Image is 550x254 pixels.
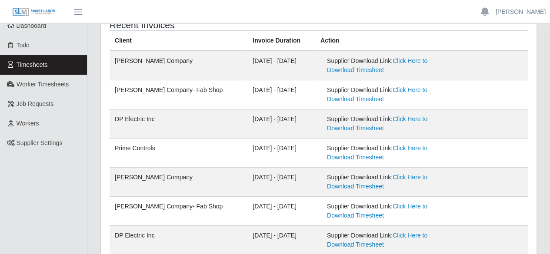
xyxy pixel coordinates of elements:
td: [DATE] - [DATE] [247,51,315,80]
div: Supplier Download Link: [327,144,449,162]
h4: Recent Invoices [110,20,276,30]
th: Invoice Duration [247,31,315,51]
div: Supplier Download Link: [327,202,449,220]
div: Supplier Download Link: [327,231,449,249]
td: [PERSON_NAME] Company- Fab Shop [110,80,247,109]
div: Supplier Download Link: [327,173,449,191]
div: Supplier Download Link: [327,115,449,133]
a: [PERSON_NAME] [496,7,546,16]
td: [DATE] - [DATE] [247,168,315,197]
div: Supplier Download Link: [327,56,449,75]
td: [DATE] - [DATE] [247,80,315,109]
span: Workers [17,120,39,127]
td: [PERSON_NAME] Company [110,51,247,80]
td: [DATE] - [DATE] [247,139,315,168]
span: Supplier Settings [17,139,63,146]
th: Action [315,31,528,51]
img: SLM Logo [12,7,56,17]
td: [DATE] - [DATE] [247,109,315,139]
td: Prime Controls [110,139,247,168]
div: Supplier Download Link: [327,86,449,104]
td: [DATE] - [DATE] [247,197,315,226]
td: [PERSON_NAME] Company [110,168,247,197]
td: DP Electric Inc [110,109,247,139]
th: Client [110,31,247,51]
td: [PERSON_NAME] Company- Fab Shop [110,197,247,226]
span: Job Requests [17,100,54,107]
span: Worker Timesheets [17,81,69,88]
span: Todo [17,42,30,49]
span: Timesheets [17,61,48,68]
span: Dashboard [17,22,47,29]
